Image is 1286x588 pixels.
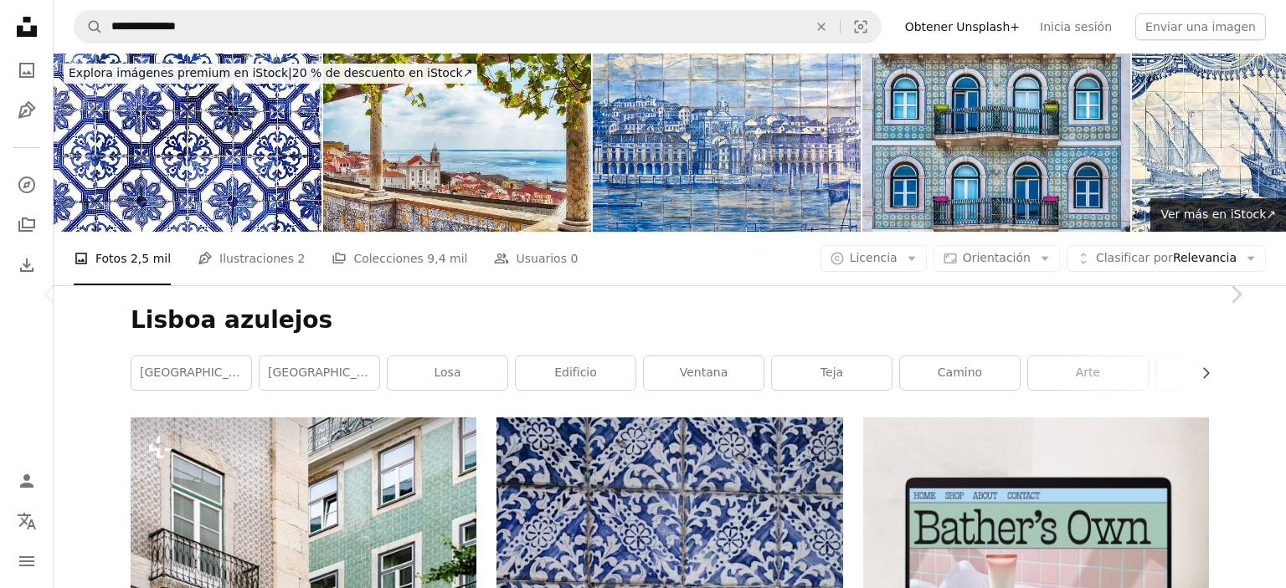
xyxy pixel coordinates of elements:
[772,356,892,390] a: teja
[10,94,44,127] a: Ilustraciones
[332,232,467,285] a: Colecciones 9,4 mil
[862,54,1130,232] img: Fachada de edificio de apartamentos en Lisboa
[260,356,379,390] a: [GEOGRAPHIC_DATA]
[1028,356,1148,390] a: arte
[1186,214,1286,375] a: Siguiente
[570,249,578,268] span: 0
[1096,251,1173,264] span: Clasificar por
[963,251,1031,264] span: Orientación
[10,504,44,538] button: Idioma
[494,232,578,285] a: Usuarios 0
[1160,207,1276,221] span: Ver más en iStock ↗
[54,54,321,232] img: old azulejos de Lisboa, azulejos
[10,464,44,498] a: Iniciar sesión / Registrarse
[10,54,44,87] a: Fotos
[10,168,44,202] a: Explorar
[75,11,103,43] button: Buscar en Unsplash
[323,54,591,232] img: Lisboa, Portugal. Mirador de Santa Luzia, terraza o mirador. Vista de los tejados de Alfama, la i...
[644,356,764,390] a: ventana
[934,245,1060,272] button: Orientación
[1135,13,1266,40] button: Enviar una imagen
[427,249,467,268] span: 9,4 mil
[803,11,840,43] button: Borrar
[1096,250,1237,267] span: Relevancia
[841,11,881,43] button: Búsqueda visual
[131,356,251,390] a: [GEOGRAPHIC_DATA]
[198,232,305,285] a: Ilustraciones 2
[1067,245,1266,272] button: Clasificar porRelevancia
[820,245,927,272] button: Licencia
[388,356,507,390] a: losa
[1030,13,1122,40] a: Inicia sesión
[10,545,44,578] button: Menú
[516,356,635,390] a: edificio
[10,208,44,242] a: Colecciones
[900,356,1020,390] a: camino
[895,13,1030,40] a: Obtener Unsplash+
[131,524,476,539] a: Un par de edificios que están uno al lado del otro
[850,251,898,264] span: Licencia
[69,66,292,79] span: Explora imágenes premium en iStock |
[74,10,882,43] form: Encuentra imágenes en todo el sitio
[131,305,1209,335] h1: Lisboa azulejos
[1150,198,1286,232] a: Ver más en iStock↗
[297,249,305,268] span: 2
[593,54,861,232] img: Hermosos azulejos Vintage
[69,66,472,79] span: 20 % de descuento en iStock ↗
[54,54,487,94] a: Explora imágenes premium en iStock|20 % de descuento en iStock↗
[1156,356,1276,390] a: ciudad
